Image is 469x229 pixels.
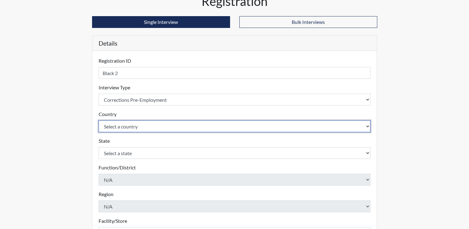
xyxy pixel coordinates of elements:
[99,84,130,91] label: Interview Type
[92,36,377,51] h5: Details
[99,164,136,171] label: Function/District
[99,110,117,118] label: Country
[92,16,230,28] button: Single Interview
[99,217,127,225] label: Facility/Store
[99,191,113,198] label: Region
[99,137,110,145] label: State
[239,16,377,28] button: Bulk Interviews
[99,57,131,65] label: Registration ID
[99,67,371,79] input: Insert a Registration ID, which needs to be a unique alphanumeric value for each interviewee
